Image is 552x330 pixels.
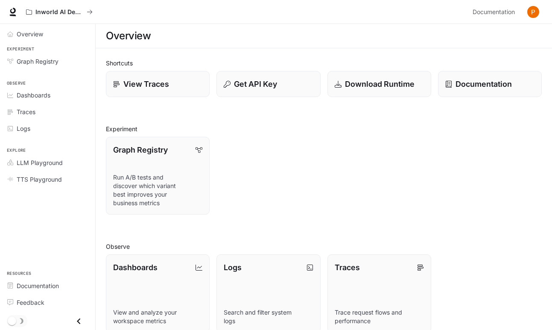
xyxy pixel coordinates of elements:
[17,298,44,307] span: Feedback
[17,281,59,290] span: Documentation
[69,312,88,330] button: Close drawer
[335,308,424,325] p: Trace request flows and performance
[216,71,320,97] button: Get API Key
[106,242,542,251] h2: Observe
[113,173,202,207] p: Run A/B tests and discover which variant best improves your business metrics
[106,137,210,215] a: Graph RegistryRun A/B tests and discover which variant best improves your business metrics
[106,124,542,133] h2: Experiment
[106,71,210,97] a: View Traces
[3,121,92,136] a: Logs
[17,107,35,116] span: Traces
[113,262,158,273] p: Dashboards
[17,175,62,184] span: TTS Playground
[17,124,30,133] span: Logs
[3,88,92,103] a: Dashboards
[17,158,63,167] span: LLM Playground
[8,316,16,325] span: Dark mode toggle
[106,27,151,44] h1: Overview
[224,262,242,273] p: Logs
[22,3,96,21] button: All workspaces
[3,27,92,41] a: Overview
[335,262,360,273] p: Traces
[17,29,43,38] span: Overview
[123,78,169,90] p: View Traces
[234,78,277,90] p: Get API Key
[113,144,168,156] p: Graph Registry
[469,3,521,21] a: Documentation
[527,6,539,18] img: User avatar
[35,9,83,16] p: Inworld AI Demos
[3,54,92,69] a: Graph Registry
[3,278,92,293] a: Documentation
[473,7,515,18] span: Documentation
[3,155,92,170] a: LLM Playground
[345,78,415,90] p: Download Runtime
[3,104,92,119] a: Traces
[438,71,542,97] a: Documentation
[525,3,542,21] button: User avatar
[3,295,92,310] a: Feedback
[3,172,92,187] a: TTS Playground
[106,59,542,68] h2: Shortcuts
[113,308,202,325] p: View and analyze your workspace metrics
[17,91,50,100] span: Dashboards
[224,308,313,325] p: Search and filter system logs
[17,57,58,66] span: Graph Registry
[327,71,431,97] a: Download Runtime
[456,78,512,90] p: Documentation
